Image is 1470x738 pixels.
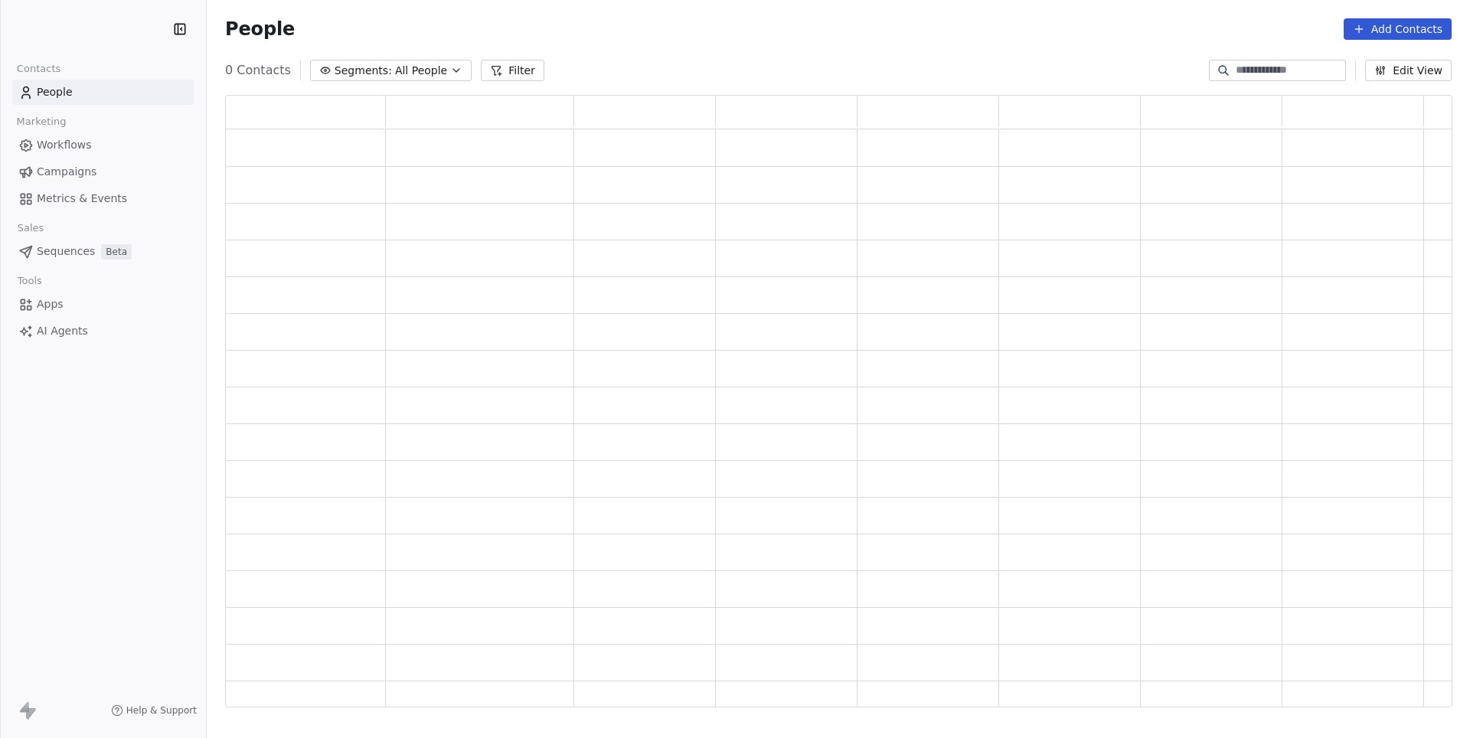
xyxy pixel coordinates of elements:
a: SequencesBeta [12,239,194,264]
a: Metrics & Events [12,186,194,211]
span: AI Agents [37,323,88,339]
span: Workflows [37,137,92,153]
span: Campaigns [37,164,96,180]
span: Sales [11,217,51,240]
a: Workflows [12,132,194,158]
span: Apps [37,296,64,312]
a: People [12,80,194,105]
button: Add Contacts [1344,18,1452,40]
button: Edit View [1365,60,1452,81]
button: Filter [481,60,544,81]
span: Beta [101,244,132,260]
a: Help & Support [111,704,197,717]
a: Campaigns [12,159,194,184]
span: All People [395,63,447,79]
span: Help & Support [126,704,197,717]
span: Marketing [10,110,73,133]
span: Metrics & Events [37,191,127,207]
span: 0 Contacts [225,61,291,80]
a: Apps [12,292,194,317]
span: Sequences [37,243,95,260]
span: Tools [11,269,48,292]
span: People [225,18,295,41]
span: Segments: [335,63,392,79]
span: People [37,84,73,100]
span: Contacts [10,57,67,80]
a: AI Agents [12,318,194,344]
